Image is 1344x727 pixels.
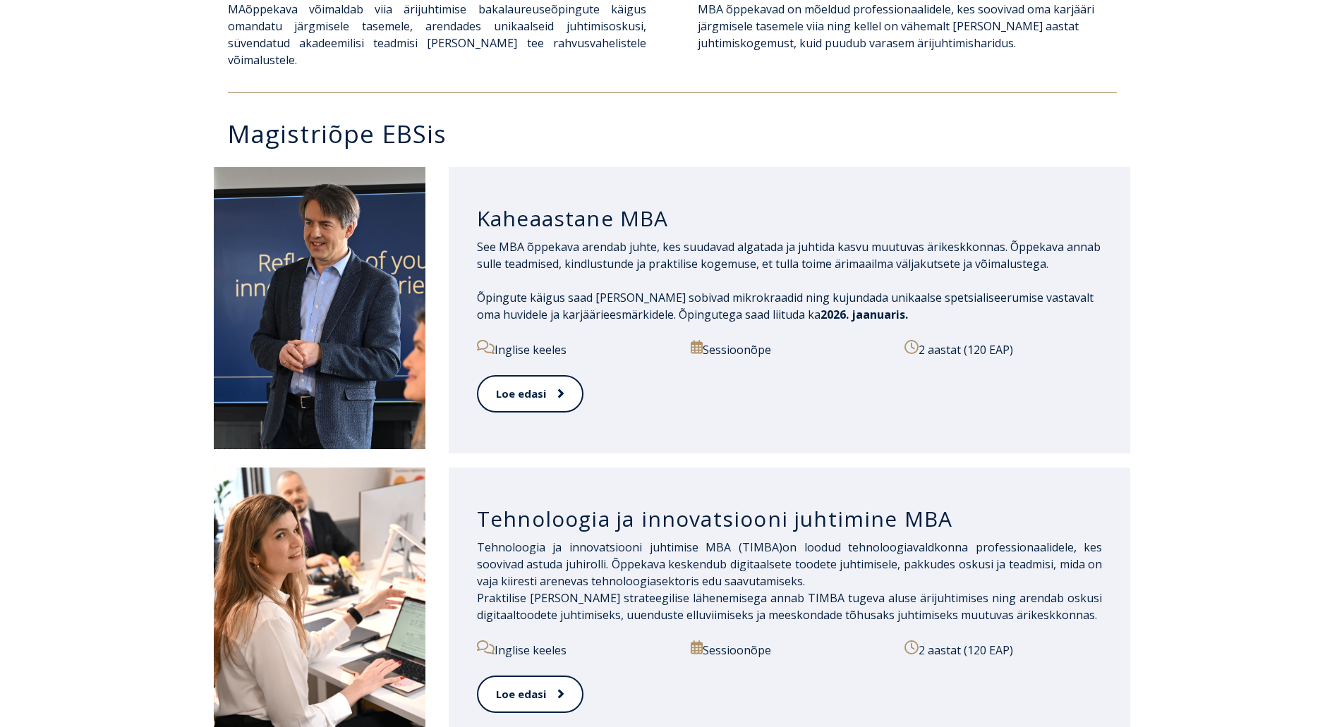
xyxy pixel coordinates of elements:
[691,640,888,659] p: Sessioonõpe
[477,539,782,555] span: Tehnoloogia ja innovatsiooni juhtimise MBA (TIMBA)
[477,289,1103,323] p: Õpingute käigus saad [PERSON_NAME] sobivad mikrokraadid ning kujundada unikaalse spetsialiseerumi...
[477,506,1103,532] h3: Tehnoloogia ja innovatsiooni juhtimine MBA
[698,1,1116,51] p: õppekavad on mõeldud professionaalidele, kes soovivad oma karjääri järgmisele tasemele viia ning ...
[477,640,674,659] p: Inglise keeles
[214,167,425,449] img: DSC_2098
[228,1,246,17] a: MA
[228,121,1131,146] h3: Magistriõpe EBSis
[477,676,583,713] a: Loe edasi
[477,340,674,358] p: Inglise keeles
[691,340,888,358] p: Sessioonõpe
[477,590,1103,623] span: Praktilise [PERSON_NAME] strateegilise lähenemisega annab TIMBA tugeva aluse ärijuhtimises ning a...
[904,340,1102,358] p: 2 aastat (120 EAP)
[904,640,1102,659] p: 2 aastat (120 EAP)
[477,205,1103,232] h3: Kaheaastane MBA
[477,238,1103,272] p: See MBA õppekava arendab juhte, kes suudavad algatada ja juhtida kasvu muutuvas ärikeskkonnas. Õp...
[228,1,646,68] span: õppekava võimaldab viia ärijuhtimise bakalaureuseõpingute käigus omandatu järgmisele tasemele, ar...
[477,539,1103,589] span: on loodud tehnoloogiavaldkonna professionaalidele, kes soovivad astuda juhirolli. Õppekava kesken...
[821,307,908,322] span: 2026. jaanuaris.
[477,375,583,413] a: Loe edasi
[698,1,723,17] a: MBA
